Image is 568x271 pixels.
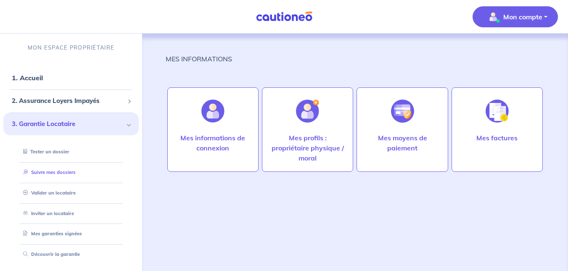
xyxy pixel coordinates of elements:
[486,100,509,123] img: illu_invoice.svg
[473,6,558,27] button: illu_account_valid_menu.svgMon compte
[253,11,316,22] img: Cautioneo
[12,96,124,106] span: 2. Assurance Loyers Impayés
[20,190,76,196] a: Valider un locataire
[12,119,124,129] span: 3. Garantie Locataire
[28,44,114,52] p: MON ESPACE PROPRIÉTAIRE
[176,133,250,153] p: Mes informations de connexion
[13,227,129,241] div: Mes garanties signées
[20,169,76,175] a: Suivre mes dossiers
[271,133,344,163] p: Mes profils : propriétaire physique / moral
[486,10,500,24] img: illu_account_valid_menu.svg
[13,207,129,221] div: Inviter un locataire
[296,100,319,123] img: illu_account_add.svg
[12,74,43,82] a: 1. Accueil
[20,231,82,237] a: Mes garanties signées
[13,186,129,200] div: Valider un locataire
[13,166,129,179] div: Suivre mes dossiers
[476,133,518,143] p: Mes factures
[13,145,129,159] div: Tester un dossier
[20,149,69,155] a: Tester un dossier
[13,247,129,261] div: Découvrir la garantie
[391,100,414,123] img: illu_credit_card_no_anim.svg
[3,69,139,86] div: 1. Accueil
[3,113,139,136] div: 3. Garantie Locataire
[166,54,232,64] p: MES INFORMATIONS
[201,100,225,123] img: illu_account.svg
[365,133,439,153] p: Mes moyens de paiement
[3,93,139,109] div: 2. Assurance Loyers Impayés
[20,210,74,216] a: Inviter un locataire
[503,12,542,22] p: Mon compte
[20,251,80,257] a: Découvrir la garantie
